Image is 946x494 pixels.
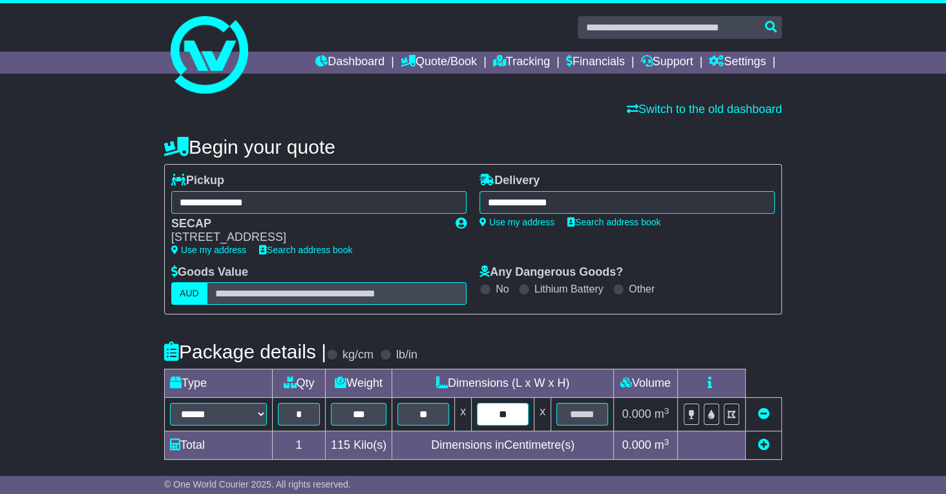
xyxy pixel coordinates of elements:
label: Pickup [171,174,224,188]
sup: 3 [664,437,669,447]
td: Weight [326,369,392,398]
td: Qty [273,369,326,398]
span: 0.000 [622,407,651,420]
label: kg/cm [342,348,373,362]
a: Dashboard [315,52,384,74]
a: Support [641,52,693,74]
span: 115 [331,438,350,451]
span: m [655,438,669,451]
span: m [655,407,669,420]
a: Switch to the old dashboard [627,103,782,116]
td: Kilo(s) [326,431,392,460]
a: Settings [709,52,766,74]
label: AUD [171,282,207,305]
label: Delivery [479,174,540,188]
div: SECAP [171,217,443,231]
td: Total [165,431,273,460]
td: 1 [273,431,326,460]
td: x [455,398,472,431]
label: lb/in [396,348,417,362]
h4: Package details | [164,341,326,362]
td: x [534,398,551,431]
a: Remove this item [757,407,769,420]
td: Type [165,369,273,398]
a: Search address book [567,217,660,227]
td: Volume [614,369,678,398]
label: Goods Value [171,265,248,280]
a: Add new item [757,438,769,451]
label: No [496,283,509,295]
a: Financials [566,52,625,74]
div: [STREET_ADDRESS] [171,231,443,245]
label: Lithium Battery [534,283,604,295]
a: Use my address [479,217,554,227]
a: Use my address [171,245,246,255]
a: Quote/Book [401,52,477,74]
td: Dimensions (L x W x H) [392,369,614,398]
span: 0.000 [622,438,651,451]
h4: Begin your quote [164,136,782,158]
span: © One World Courier 2025. All rights reserved. [164,479,351,489]
a: Tracking [493,52,550,74]
label: Any Dangerous Goods? [479,265,623,280]
td: Dimensions in Centimetre(s) [392,431,614,460]
a: Search address book [259,245,352,255]
label: Other [629,283,655,295]
sup: 3 [664,406,669,416]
